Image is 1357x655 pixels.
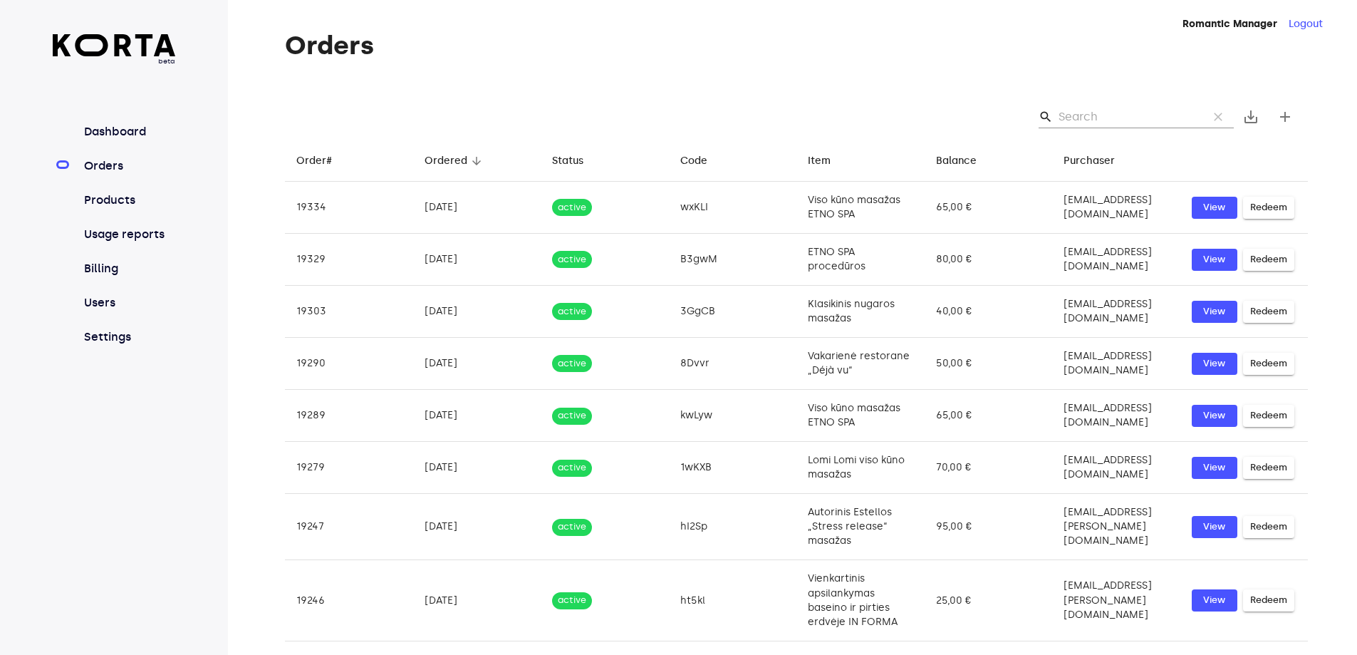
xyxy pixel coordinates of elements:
[1289,17,1323,31] button: Logout
[1250,592,1287,609] span: Redeem
[1250,408,1287,424] span: Redeem
[1243,301,1294,323] button: Redeem
[1243,197,1294,219] button: Redeem
[925,390,1053,442] td: 65,00 €
[81,226,176,243] a: Usage reports
[296,153,350,170] span: Order#
[425,153,486,170] span: Ordered
[1250,356,1287,372] span: Redeem
[1199,519,1230,535] span: View
[413,338,541,390] td: [DATE]
[796,494,925,560] td: Autorinis Estellos „Stress release“ masažas
[1199,252,1230,268] span: View
[669,338,797,390] td: 8Dvvr
[470,155,483,167] span: arrow_downward
[925,494,1053,560] td: 95,00 €
[413,286,541,338] td: [DATE]
[81,158,176,175] a: Orders
[1199,408,1230,424] span: View
[796,182,925,234] td: Viso kūno masažas ETNO SPA
[1199,200,1230,216] span: View
[1052,182,1180,234] td: [EMAIL_ADDRESS][DOMAIN_NAME]
[669,560,797,641] td: ht5kl
[53,34,176,66] a: beta
[925,286,1053,338] td: 40,00 €
[1199,592,1230,609] span: View
[925,182,1053,234] td: 65,00 €
[425,153,467,170] div: Ordered
[81,192,176,209] a: Products
[1192,457,1237,479] a: View
[1250,460,1287,476] span: Redeem
[413,234,541,286] td: [DATE]
[285,338,413,390] td: 19290
[413,442,541,494] td: [DATE]
[1192,516,1237,538] button: View
[285,31,1308,60] h1: Orders
[936,153,995,170] span: Balance
[413,494,541,560] td: [DATE]
[552,409,592,423] span: active
[1192,405,1237,427] button: View
[552,461,592,475] span: active
[796,286,925,338] td: Klasikinis nugaros masažas
[669,390,797,442] td: kwLyw
[285,494,413,560] td: 19247
[1199,304,1230,320] span: View
[552,594,592,607] span: active
[680,153,707,170] div: Code
[1250,252,1287,268] span: Redeem
[808,153,831,170] div: Item
[1250,519,1287,535] span: Redeem
[81,329,176,346] a: Settings
[925,234,1053,286] td: 80,00 €
[1242,108,1259,125] span: save_alt
[1243,589,1294,612] button: Redeem
[285,442,413,494] td: 19279
[925,442,1053,494] td: 70,00 €
[669,442,797,494] td: 1wKXB
[413,390,541,442] td: [DATE]
[1243,249,1294,271] button: Redeem
[552,520,592,534] span: active
[552,305,592,319] span: active
[285,560,413,641] td: 19246
[1052,286,1180,338] td: [EMAIL_ADDRESS][DOMAIN_NAME]
[796,338,925,390] td: Vakarienė restorane „Déjà vu“
[552,201,592,215] span: active
[669,494,797,560] td: hI2Sp
[669,182,797,234] td: wxKLI
[285,234,413,286] td: 19329
[925,560,1053,641] td: 25,00 €
[925,338,1053,390] td: 50,00 €
[1192,249,1237,271] button: View
[1182,18,1277,30] strong: Romantic Manager
[81,123,176,140] a: Dashboard
[1052,442,1180,494] td: [EMAIL_ADDRESS][DOMAIN_NAME]
[1052,560,1180,641] td: [EMAIL_ADDRESS][PERSON_NAME][DOMAIN_NAME]
[936,153,977,170] div: Balance
[1052,494,1180,560] td: [EMAIL_ADDRESS][PERSON_NAME][DOMAIN_NAME]
[680,153,726,170] span: Code
[1250,304,1287,320] span: Redeem
[413,560,541,641] td: [DATE]
[1243,353,1294,375] button: Redeem
[1064,153,1133,170] span: Purchaser
[296,153,332,170] div: Order#
[796,442,925,494] td: Lomi Lomi viso kūno masažas
[1052,234,1180,286] td: [EMAIL_ADDRESS][DOMAIN_NAME]
[53,34,176,56] img: Korta
[1192,301,1237,323] button: View
[1192,197,1237,219] button: View
[1052,390,1180,442] td: [EMAIL_ADDRESS][DOMAIN_NAME]
[81,294,176,311] a: Users
[1064,153,1115,170] div: Purchaser
[796,234,925,286] td: ETNO SPA procedūros
[1192,353,1237,375] button: View
[1243,457,1294,479] button: Redeem
[1192,589,1237,612] button: View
